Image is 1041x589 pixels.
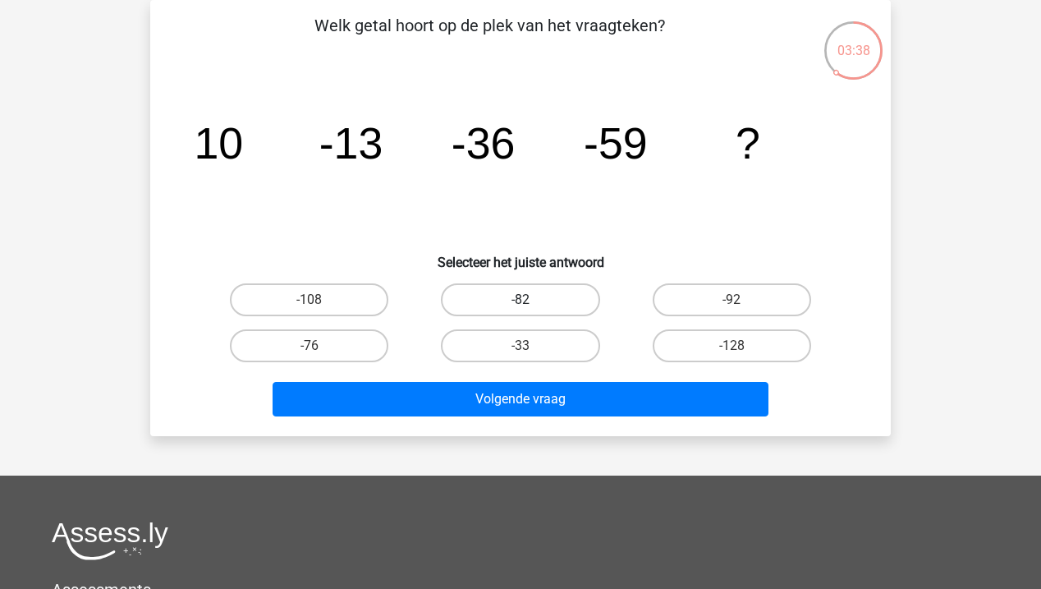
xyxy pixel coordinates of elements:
[177,13,803,62] p: Welk getal hoort op de plek van het vraagteken?
[441,329,599,362] label: -33
[230,283,388,316] label: -108
[584,118,648,168] tspan: -59
[319,118,383,168] tspan: -13
[273,382,769,416] button: Volgende vraag
[452,118,516,168] tspan: -36
[823,20,884,61] div: 03:38
[736,118,760,168] tspan: ?
[441,283,599,316] label: -82
[177,242,864,270] h6: Selecteer het juiste antwoord
[653,283,811,316] label: -92
[230,329,388,362] label: -76
[653,329,811,362] label: -128
[194,118,243,168] tspan: 10
[52,522,168,560] img: Assessly logo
